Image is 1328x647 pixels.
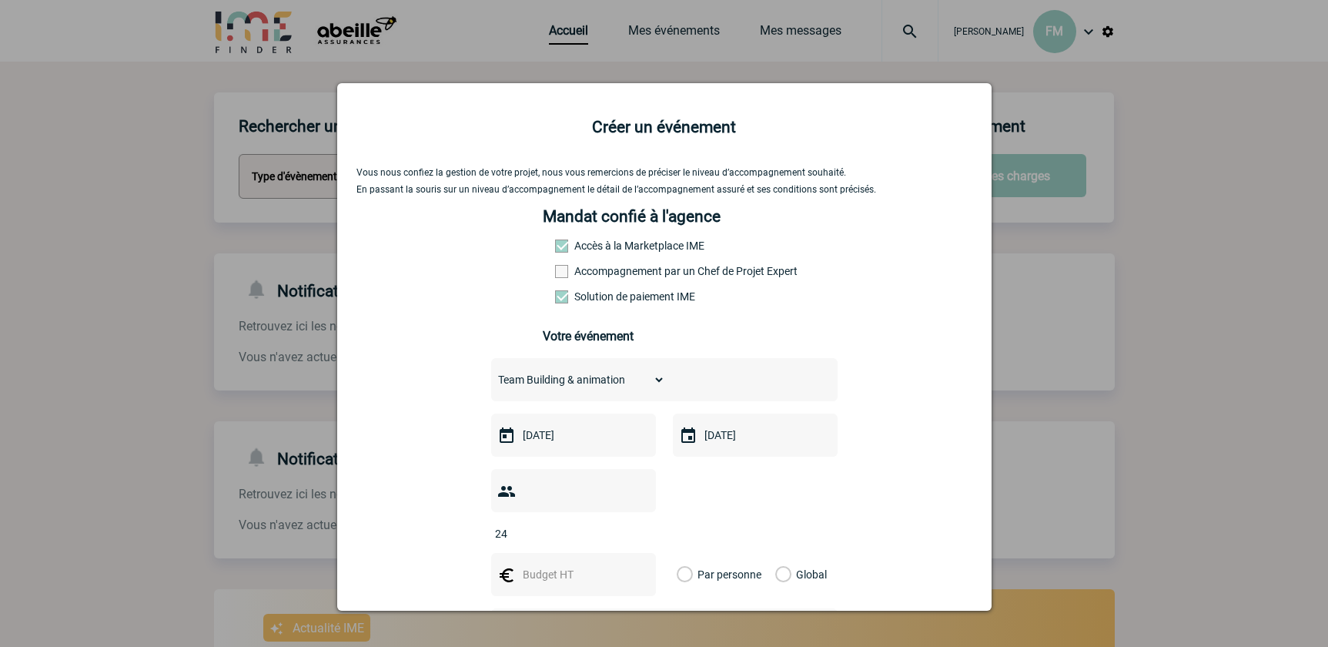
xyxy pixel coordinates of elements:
[519,565,625,585] input: Budget HT
[543,329,785,344] h3: Votre événement
[543,207,721,226] h4: Mandat confié à l'agence
[555,240,623,252] label: Accès à la Marketplace IME
[356,167,972,178] p: Vous nous confiez la gestion de votre projet, nous vous remercions de préciser le niveau d’accomp...
[356,184,972,195] p: En passant la souris sur un niveau d’accompagnement le détail de l’accompagnement assuré et ses c...
[775,553,785,596] label: Global
[491,524,636,544] input: Nombre de participants
[356,118,972,136] h2: Créer un événement
[677,553,694,596] label: Par personne
[555,265,623,277] label: Prestation payante
[701,425,807,445] input: Date de fin
[555,290,623,303] label: Conformité aux process achat client, Prise en charge de la facturation, Mutualisation de plusieur...
[519,425,625,445] input: Date de début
